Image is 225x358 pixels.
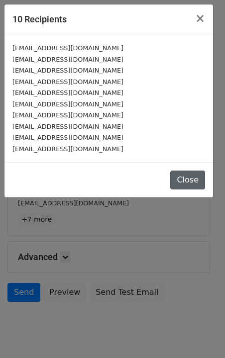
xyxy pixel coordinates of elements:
div: Tiện ích trò chuyện [175,310,225,358]
small: [EMAIL_ADDRESS][DOMAIN_NAME] [12,78,123,86]
small: [EMAIL_ADDRESS][DOMAIN_NAME] [12,111,123,119]
span: × [195,11,205,25]
small: [EMAIL_ADDRESS][DOMAIN_NAME] [12,89,123,96]
small: [EMAIL_ADDRESS][DOMAIN_NAME] [12,56,123,63]
button: Close [170,171,205,189]
button: Close [187,4,213,32]
small: [EMAIL_ADDRESS][DOMAIN_NAME] [12,145,123,153]
small: [EMAIL_ADDRESS][DOMAIN_NAME] [12,134,123,141]
small: [EMAIL_ADDRESS][DOMAIN_NAME] [12,44,123,52]
small: [EMAIL_ADDRESS][DOMAIN_NAME] [12,100,123,108]
small: [EMAIL_ADDRESS][DOMAIN_NAME] [12,67,123,74]
small: [EMAIL_ADDRESS][DOMAIN_NAME] [12,123,123,130]
h5: 10 Recipients [12,12,67,26]
iframe: Chat Widget [175,310,225,358]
